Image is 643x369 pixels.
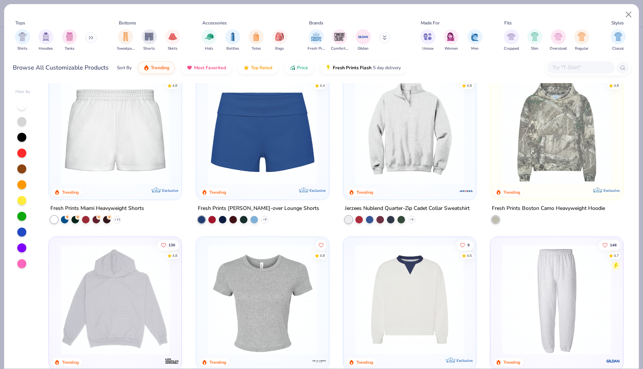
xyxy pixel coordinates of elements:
[459,184,474,199] img: Jerzees logo
[117,46,134,52] span: Sweatpants
[321,244,439,355] img: 28425ec1-0436-412d-a053-7d6557a5cd09
[165,354,180,369] img: Los Angeles Apparel logo
[423,32,432,41] img: Unisex Image
[202,20,227,26] div: Accessories
[251,65,272,71] span: Top Rated
[320,61,406,74] button: Fresh Prints Flash5 day delivery
[205,32,214,41] img: Hats Image
[420,29,435,52] div: filter for Unisex
[15,29,30,52] button: filter button
[527,29,542,52] div: filter for Slim
[498,244,616,355] img: 13b9c606-79b1-4059-b439-68fabb1693f9
[575,46,588,52] span: Regular
[62,29,77,52] button: filter button
[165,29,180,52] div: filter for Skirts
[351,244,469,355] img: 3abb6cdb-110e-4e18-92a0-dbcd4e53f056
[18,32,27,41] img: Shirts Image
[611,20,624,26] div: Styles
[238,61,278,74] button: Top Rated
[15,89,30,95] div: Filter By
[198,204,319,213] div: Fresh Prints [PERSON_NAME]-over Lounge Shorts
[39,46,53,52] span: Hoodies
[471,46,479,52] span: Men
[56,244,174,355] img: 6531d6c5-84f2-4e2d-81e4-76e2114e47c4
[308,29,325,52] button: filter button
[611,29,626,52] button: filter button
[297,65,308,71] span: Price
[117,29,134,52] div: filter for Sweatpants
[467,29,482,52] div: filter for Men
[143,46,155,52] span: Shorts
[315,240,326,251] button: Like
[610,243,617,247] span: 146
[614,32,623,41] img: Classic Image
[243,65,249,71] img: TopRated.gif
[373,64,401,72] span: 5 day delivery
[531,32,539,41] img: Slim Image
[319,253,325,259] div: 4.8
[13,63,109,72] div: Browse All Customizable Products
[187,65,193,71] img: most_fav.gif
[467,29,482,52] button: filter button
[574,29,589,52] button: filter button
[550,29,567,52] div: filter for Oversized
[531,46,538,52] span: Slim
[311,31,322,43] img: Fresh Prints Image
[574,29,589,52] div: filter for Regular
[456,358,473,363] span: Exclusive
[321,74,439,185] img: 2b7564bd-f87b-4f7f-9c6b-7cf9a6c4e730
[420,29,435,52] button: filter button
[358,46,369,52] span: Gildan
[204,74,321,185] img: d60be0fe-5443-43a1-ac7f-73f8b6aa2e6e
[162,188,179,193] span: Exclusive
[604,188,620,193] span: Exclusive
[115,217,120,222] span: + 11
[275,32,284,41] img: Bags Image
[611,29,626,52] div: filter for Classic
[272,29,287,52] div: filter for Bags
[312,354,327,369] img: Bella + Canvas logo
[578,32,586,41] img: Regular Image
[168,46,177,52] span: Skirts
[194,65,226,71] span: Most Favorited
[622,8,636,22] button: Close
[507,32,516,41] img: Cropped Image
[550,46,567,52] span: Oversized
[444,29,459,52] div: filter for Women
[599,240,620,251] button: Like
[172,253,177,259] div: 4.8
[202,29,217,52] div: filter for Hats
[17,46,27,52] span: Shirts
[554,32,563,41] img: Oversized Image
[444,46,458,52] span: Women
[309,188,326,193] span: Exclusive
[138,61,175,74] button: Trending
[467,83,472,88] div: 4.8
[504,29,519,52] button: filter button
[444,29,459,52] button: filter button
[202,29,217,52] button: filter button
[142,29,157,52] div: filter for Shorts
[504,20,512,26] div: Fits
[143,65,149,71] img: trending.gif
[467,243,470,247] span: 9
[284,61,314,74] button: Price
[527,29,542,52] button: filter button
[263,217,267,222] span: + 9
[168,243,175,247] span: 130
[614,253,619,259] div: 4.7
[356,29,371,52] div: filter for Gildan
[325,65,331,71] img: flash.gif
[168,32,177,41] img: Skirts Image
[319,83,325,88] div: 4.4
[345,204,470,213] div: Jerzees Nublend Quarter-Zip Cadet Collar Sweatshirt
[252,46,261,52] span: Totes
[249,29,264,52] div: filter for Totes
[498,74,616,185] img: 28bc0d45-805b-48d6-b7de-c789025e6b70
[272,29,287,52] button: filter button
[65,46,74,52] span: Tanks
[614,83,619,88] div: 4.8
[309,20,323,26] div: Brands
[226,46,239,52] span: Bottles
[145,32,153,41] img: Shorts Image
